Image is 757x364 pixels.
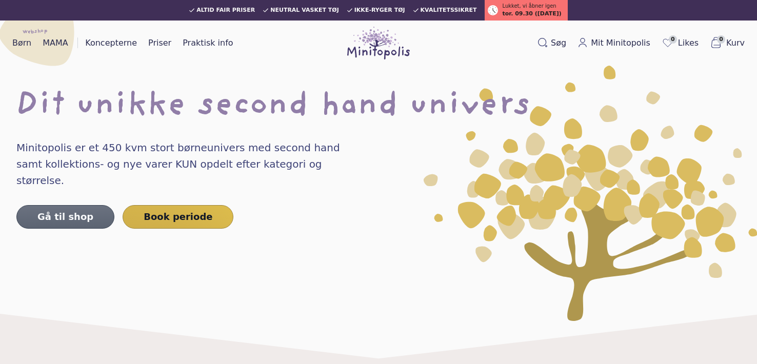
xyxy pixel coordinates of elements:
img: Minitopolis' logo som et gul blomst [424,66,757,321]
button: 0Kurv [706,34,749,52]
h1: Dit unikke second hand univers [16,90,741,123]
span: Altid fair priser [196,7,255,13]
a: Koncepterne [81,35,141,51]
a: MAMA [38,35,72,51]
span: Likes [678,37,699,49]
span: 0 [669,35,677,44]
span: 0 [717,35,725,44]
a: Gå til shop [16,205,114,229]
a: Priser [144,35,175,51]
a: Praktisk info [178,35,237,51]
img: Minitopolis logo [347,27,410,59]
a: Børn [8,35,35,51]
span: Lukket, vi åbner igen [502,2,556,10]
span: Ikke-ryger tøj [354,7,405,13]
span: tor. 09.30 ([DATE]) [502,10,561,18]
span: Kvalitetssikret [421,7,477,13]
span: Kurv [726,37,745,49]
a: 0Likes [658,34,703,52]
h4: Minitopolis er et 450 kvm stort børneunivers med second hand samt kollektions- og nye varer KUN o... [16,139,361,189]
span: Mit Minitopolis [591,37,650,49]
span: Neutral vasket tøj [270,7,339,13]
a: Book periode [123,205,233,229]
span: Søg [551,37,566,49]
button: Søg [533,35,570,51]
a: Mit Minitopolis [573,35,654,51]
